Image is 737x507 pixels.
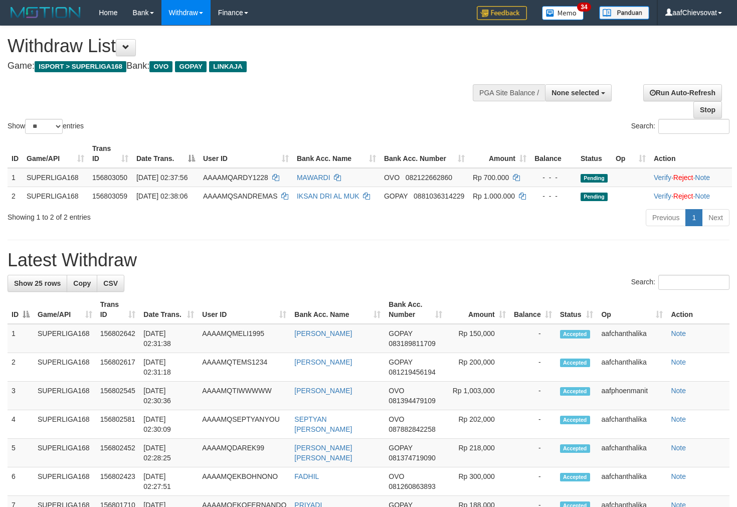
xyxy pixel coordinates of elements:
[294,329,352,337] a: [PERSON_NAME]
[542,6,584,20] img: Button%20Memo.svg
[294,472,319,480] a: FADHIL
[597,382,667,410] td: aafphoenmanit
[406,174,452,182] span: Copy 082122662860 to clipboard
[96,382,140,410] td: 156802545
[103,279,118,287] span: CSV
[650,187,732,205] td: · ·
[671,387,686,395] a: Note
[510,467,556,496] td: -
[534,191,573,201] div: - - -
[530,139,577,168] th: Balance
[96,410,140,439] td: 156802581
[67,275,97,292] a: Copy
[8,382,34,410] td: 3
[203,192,278,200] span: AAAAMQSANDREMAS
[23,139,88,168] th: Game/API: activate to sort column ascending
[612,139,650,168] th: Op: activate to sort column ascending
[631,275,729,290] label: Search:
[654,174,671,182] a: Verify
[73,279,91,287] span: Copy
[35,61,126,72] span: ISPORT > SUPERLIGA168
[198,382,290,410] td: AAAAMQTIWWWWW
[14,279,61,287] span: Show 25 rows
[577,3,591,12] span: 34
[446,382,509,410] td: Rp 1,003,000
[139,324,198,353] td: [DATE] 02:31:38
[25,119,63,134] select: Showentries
[510,439,556,467] td: -
[96,353,140,382] td: 156802617
[695,192,710,200] a: Note
[389,425,435,433] span: Copy 087882842258 to clipboard
[658,275,729,290] input: Search:
[446,410,509,439] td: Rp 202,000
[8,250,729,270] h1: Latest Withdraw
[650,168,732,187] td: · ·
[34,410,96,439] td: SUPERLIGA168
[8,61,481,71] h4: Game: Bank:
[96,324,140,353] td: 156802642
[446,295,509,324] th: Amount: activate to sort column ascending
[473,174,509,182] span: Rp 700.000
[597,467,667,496] td: aafchanthalika
[34,439,96,467] td: SUPERLIGA168
[446,439,509,467] td: Rp 218,000
[198,410,290,439] td: AAAAMQSEPTYANYOU
[560,444,590,453] span: Accepted
[446,467,509,496] td: Rp 300,000
[139,382,198,410] td: [DATE] 02:30:36
[8,5,84,20] img: MOTION_logo.png
[577,139,612,168] th: Status
[96,439,140,467] td: 156802452
[389,472,404,480] span: OVO
[294,415,352,433] a: SEPTYAN [PERSON_NAME]
[297,174,330,182] a: MAWARDI
[389,482,435,490] span: Copy 081260863893 to clipboard
[132,139,199,168] th: Date Trans.: activate to sort column descending
[671,358,686,366] a: Note
[510,410,556,439] td: -
[23,187,88,205] td: SUPERLIGA168
[389,397,435,405] span: Copy 081394479109 to clipboard
[34,353,96,382] td: SUPERLIGA168
[297,192,359,200] a: IKSAN DRI AL MUK
[560,330,590,339] span: Accepted
[34,324,96,353] td: SUPERLIGA168
[290,295,385,324] th: Bank Acc. Name: activate to sort column ascending
[597,439,667,467] td: aafchanthalika
[597,324,667,353] td: aafchanthalika
[658,119,729,134] input: Search:
[581,174,608,183] span: Pending
[560,473,590,481] span: Accepted
[96,467,140,496] td: 156802423
[560,416,590,424] span: Accepted
[510,324,556,353] td: -
[175,61,207,72] span: GOPAY
[198,295,290,324] th: User ID: activate to sort column ascending
[510,382,556,410] td: -
[671,329,686,337] a: Note
[8,467,34,496] td: 6
[446,353,509,382] td: Rp 200,000
[560,359,590,367] span: Accepted
[643,84,722,101] a: Run Auto-Refresh
[203,174,268,182] span: AAAAMQARDY1228
[8,187,23,205] td: 2
[389,454,435,462] span: Copy 081374719090 to clipboard
[650,139,732,168] th: Action
[581,193,608,201] span: Pending
[139,439,198,467] td: [DATE] 02:28:25
[671,444,686,452] a: Note
[8,168,23,187] td: 1
[469,139,530,168] th: Amount: activate to sort column ascending
[384,174,400,182] span: OVO
[597,410,667,439] td: aafchanthalika
[294,358,352,366] a: [PERSON_NAME]
[446,324,509,353] td: Rp 150,000
[88,139,132,168] th: Trans ID: activate to sort column ascending
[294,444,352,462] a: [PERSON_NAME] [PERSON_NAME]
[673,174,693,182] a: Reject
[8,439,34,467] td: 5
[97,275,124,292] a: CSV
[389,329,412,337] span: GOPAY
